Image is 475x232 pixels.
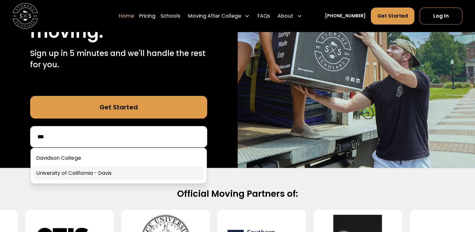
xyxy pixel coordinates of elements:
a: Pricing [139,7,155,25]
a: home [13,3,38,29]
a: Log In [419,7,462,24]
img: Storage Scholars main logo [13,3,38,29]
div: About [275,7,305,25]
div: Moving After College [188,12,241,19]
a: FAQs [257,7,270,25]
a: Schools [160,7,180,25]
a: Home [119,7,134,25]
a: Get Started [371,7,414,24]
p: Sign up in 5 minutes and we'll handle the rest for you. [30,48,207,70]
h2: Official Moving Partners of: [35,188,440,200]
div: About [278,12,293,19]
a: [PHONE_NUMBER] [325,13,365,19]
div: Moving After College [185,7,252,25]
a: Get Started [30,96,207,119]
